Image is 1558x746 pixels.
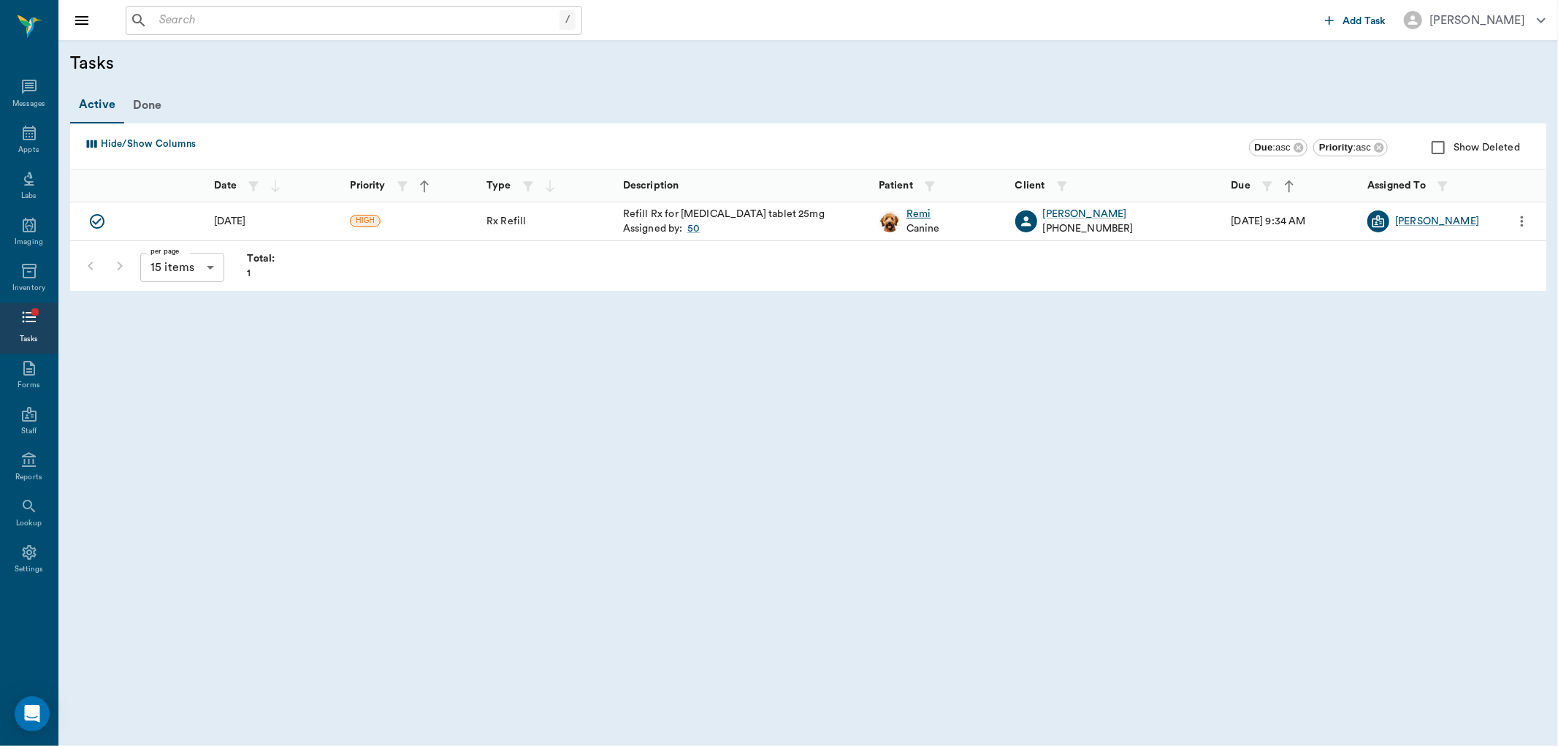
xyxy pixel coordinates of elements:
div: 08/27/25 [214,214,246,229]
div: [PERSON_NAME] [1429,12,1525,29]
a: 50 [687,221,700,236]
div: / [560,10,576,30]
span: : asc [1255,142,1291,153]
strong: Client [1015,180,1045,191]
button: Add Task [1319,7,1392,34]
button: [PERSON_NAME] [1392,7,1557,34]
label: per page [150,246,180,256]
a: Remi [906,207,940,221]
span: : asc [1319,142,1371,153]
div: Show Deleted [1423,132,1520,163]
img: Profile Image [879,210,901,232]
div: Refill Rx for [MEDICAL_DATA] tablet 25mg [623,207,864,221]
h5: Tasks [70,52,454,75]
div: Inventory [12,283,45,294]
strong: Patient [879,180,913,191]
strong: Priority [350,180,385,191]
strong: Total: [248,254,275,264]
button: more [1511,209,1534,234]
b: Priority [1319,142,1353,153]
div: 08/28/25 9:34 AM [1231,214,1306,229]
div: Done [124,88,171,123]
b: Due [1255,142,1273,153]
button: Mark Done [83,207,112,236]
div: Open Intercom Messenger [15,696,50,731]
p: [PHONE_NUMBER] [1043,221,1134,236]
p: Canine [906,221,940,236]
div: Messages [12,99,46,110]
a: [PERSON_NAME] [1395,214,1479,229]
input: Search [153,10,560,31]
div: 15 items [140,253,224,282]
a: [PERSON_NAME] [1043,207,1134,221]
div: Due:asc [1249,139,1307,156]
strong: Due [1231,180,1250,191]
div: Imaging [15,237,43,248]
strong: Type [486,180,511,191]
div: Labs [21,191,37,202]
button: Close drawer [67,6,96,35]
div: Active [70,87,124,123]
div: Appts [18,145,39,156]
span: Rx Refill [486,214,526,229]
p: Assigned by: [623,221,683,236]
strong: Description [623,180,679,191]
span: HIGH [351,216,380,226]
strong: Assigned To [1367,180,1426,191]
div: 1 [248,251,275,281]
button: Select columns [80,132,199,156]
div: Priority:asc [1313,139,1388,156]
strong: Date [214,180,237,191]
